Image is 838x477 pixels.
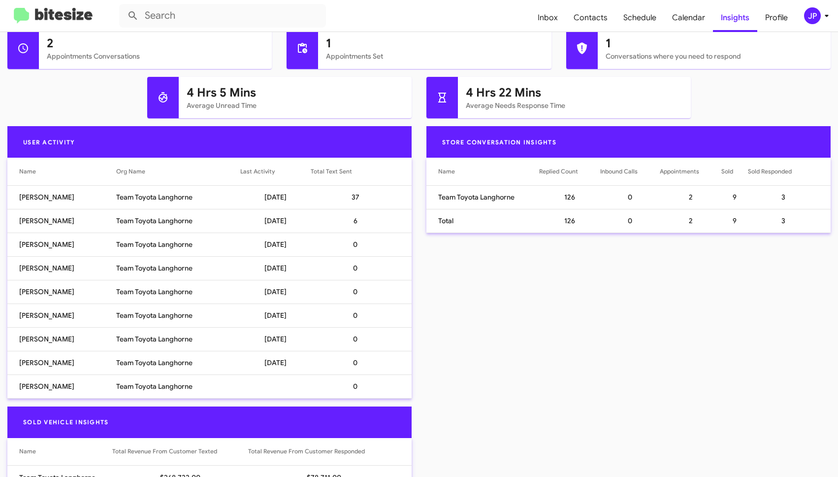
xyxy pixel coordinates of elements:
td: Team Toyota Langhorne [116,304,240,327]
div: Total Text Sent [311,167,352,176]
td: Team Toyota Langhorne [116,209,240,233]
mat-card-subtitle: Appointments Conversations [47,51,264,61]
div: Last Activity [240,167,311,176]
td: 9 [721,209,748,233]
h1: 2 [47,35,264,51]
div: Replied Count [539,167,578,176]
td: 3 [748,185,831,209]
td: 0 [600,209,659,233]
td: 0 [311,304,412,327]
td: 0 [311,375,412,398]
td: [PERSON_NAME] [7,233,116,256]
td: [DATE] [240,209,311,233]
td: [DATE] [240,233,311,256]
div: Name [19,167,116,176]
span: User Activity [15,138,83,146]
td: Team Toyota Langhorne [116,375,240,398]
a: Inbox [530,3,566,32]
td: Team Toyota Langhorne [116,327,240,351]
a: Calendar [664,3,713,32]
div: Name [19,446,112,456]
td: 9 [721,185,748,209]
button: JP [796,7,827,24]
div: Total Revenue From Customer Texted [112,446,248,456]
td: [DATE] [240,351,311,375]
div: JP [804,7,821,24]
td: [PERSON_NAME] [7,351,116,375]
td: 0 [311,280,412,304]
td: Team Toyota Langhorne [116,233,240,256]
td: 0 [311,256,412,280]
td: 126 [539,209,600,233]
td: [DATE] [240,280,311,304]
div: Appointments [660,167,699,176]
mat-card-subtitle: Average Unread Time [187,101,404,110]
div: Name [19,167,36,176]
mat-card-subtitle: Appointments Set [326,51,543,61]
td: Team Toyota Langhorne [116,185,240,209]
div: Org Name [116,167,240,176]
td: [DATE] [240,256,311,280]
h1: 4 Hrs 5 Mins [187,85,404,101]
div: Last Activity [240,167,275,176]
div: Inbound Calls [600,167,638,176]
td: Team Toyota Langhorne [426,185,539,209]
mat-card-subtitle: Average Needs Response Time [466,101,683,110]
div: Appointments [660,167,722,176]
div: Replied Count [539,167,600,176]
div: Sold [721,167,748,176]
div: Sold [721,167,733,176]
h1: 1 [326,35,543,51]
div: Sold Responded [748,167,819,176]
td: [PERSON_NAME] [7,375,116,398]
td: [DATE] [240,185,311,209]
td: 126 [539,185,600,209]
div: Name [438,167,539,176]
td: [PERSON_NAME] [7,327,116,351]
td: [PERSON_NAME] [7,256,116,280]
td: 0 [600,185,659,209]
div: Name [438,167,455,176]
div: Total Revenue From Customer Texted [112,446,217,456]
div: Inbound Calls [600,167,659,176]
td: 3 [748,209,831,233]
a: Insights [713,3,757,32]
td: 2 [660,209,722,233]
a: Schedule [615,3,664,32]
span: Sold Vehicle Insights [15,418,116,426]
td: 0 [311,327,412,351]
div: Sold Responded [748,167,792,176]
td: Team Toyota Langhorne [116,351,240,375]
td: 0 [311,233,412,256]
a: Profile [757,3,796,32]
td: 0 [311,351,412,375]
td: Team Toyota Langhorne [116,256,240,280]
td: Team Toyota Langhorne [116,280,240,304]
td: [DATE] [240,327,311,351]
td: 6 [311,209,412,233]
div: Total Text Sent [311,167,400,176]
td: [PERSON_NAME] [7,280,116,304]
div: Org Name [116,167,145,176]
h1: 4 Hrs 22 Mins [466,85,683,101]
span: Store Conversation Insights [434,138,564,146]
td: [PERSON_NAME] [7,185,116,209]
div: Total Revenue From Customer Responded [248,446,365,456]
td: [PERSON_NAME] [7,304,116,327]
h1: 1 [606,35,823,51]
div: Total Revenue From Customer Responded [248,446,400,456]
input: Search [119,4,326,28]
mat-card-subtitle: Conversations where you need to respond [606,51,823,61]
a: Contacts [566,3,615,32]
td: Total [426,209,539,233]
td: 2 [660,185,722,209]
td: [DATE] [240,304,311,327]
td: 37 [311,185,412,209]
td: [PERSON_NAME] [7,209,116,233]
